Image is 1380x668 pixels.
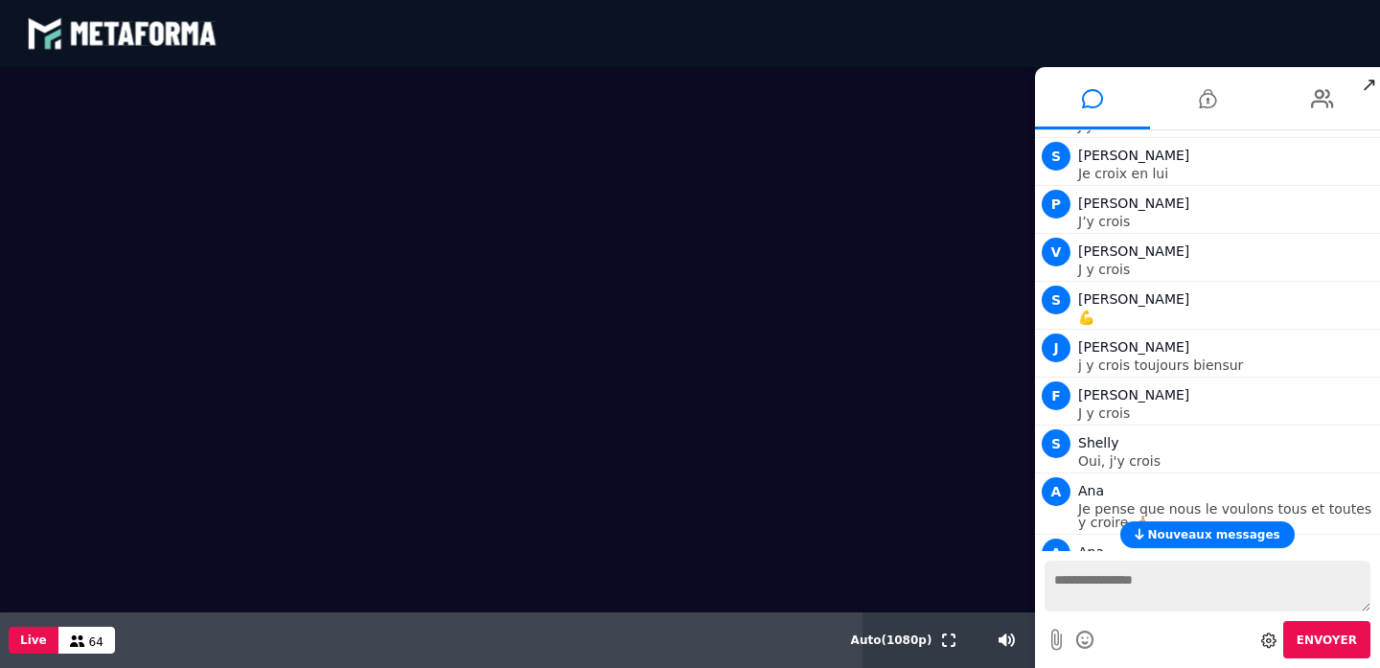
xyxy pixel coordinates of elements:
[1120,521,1294,548] button: Nouveaux messages
[1358,67,1380,102] span: ↗
[1078,311,1375,324] p: 💪
[1042,190,1070,219] span: P
[851,633,932,647] span: Auto ( 1080 p)
[1078,502,1375,529] p: Je pense que nous le voulons tous et toutes y croire 🤞🏼
[1078,358,1375,372] p: j y crois toujours biensur
[1078,339,1189,355] span: [PERSON_NAME]
[1078,263,1375,276] p: J y crois
[1078,406,1375,420] p: J y crois
[9,627,58,654] button: Live
[1078,454,1375,468] p: Oui, j'y crois
[89,635,103,649] span: 64
[1042,334,1070,362] span: J
[1042,238,1070,266] span: V
[1078,119,1375,132] p: J'y crois
[1042,286,1070,314] span: S
[1042,142,1070,171] span: S
[1078,196,1189,211] span: [PERSON_NAME]
[1078,215,1375,228] p: J’y crois
[1078,483,1104,498] span: Ana
[1078,435,1118,450] span: Shelly
[1078,291,1189,307] span: [PERSON_NAME]
[1042,381,1070,410] span: F
[1078,243,1189,259] span: [PERSON_NAME]
[847,612,936,668] button: Auto(1080p)
[1042,477,1070,506] span: A
[1042,429,1070,458] span: S
[1283,621,1370,658] button: Envoyer
[1297,633,1357,647] span: Envoyer
[1078,387,1189,403] span: [PERSON_NAME]
[1078,167,1375,180] p: Je croix en lui
[1078,148,1189,163] span: [PERSON_NAME]
[1147,528,1279,541] span: Nouveaux messages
